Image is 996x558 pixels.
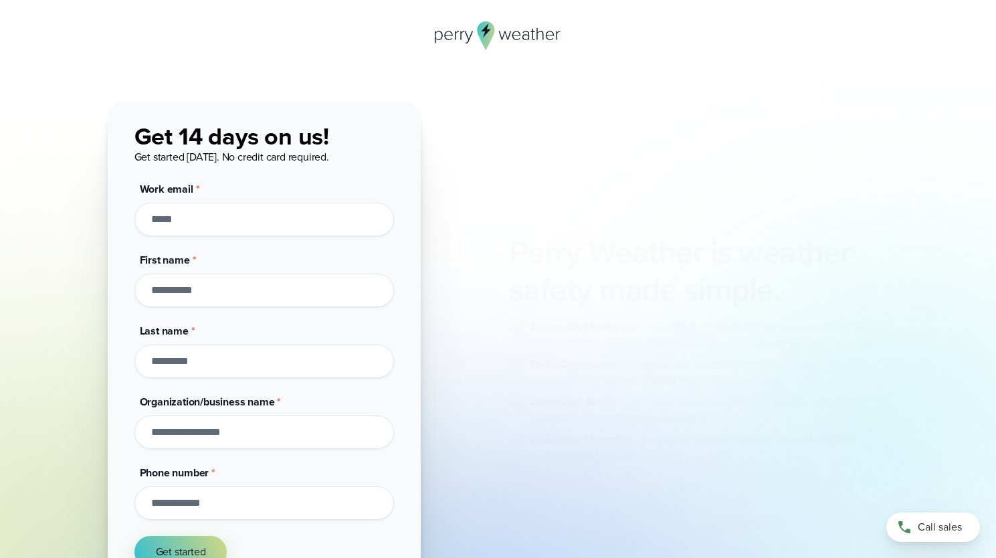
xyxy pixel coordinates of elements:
span: Call sales [918,519,962,535]
span: Organization/business name [140,394,275,409]
span: First name [140,252,190,268]
span: Phone number [140,465,209,480]
span: Get 14 days on us! [134,118,329,154]
span: Last name [140,323,189,339]
span: Get started [DATE]. No credit card required. [134,149,329,165]
span: Work email [140,181,193,197]
a: Call sales [886,513,980,542]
